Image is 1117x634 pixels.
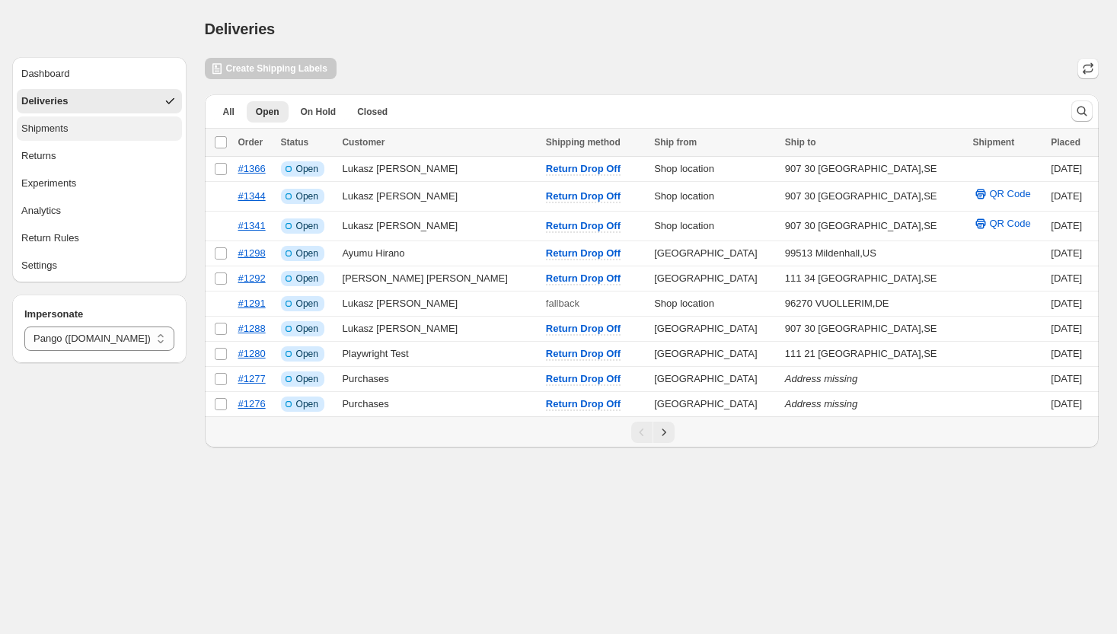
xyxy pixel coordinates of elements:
div: Analytics [21,203,61,218]
time: Wednesday, June 4, 2025 at 10:34:29 PM [1051,323,1082,334]
button: Search and filter results [1071,100,1093,122]
td: 111 34 [GEOGRAPHIC_DATA] , SE [780,266,969,292]
span: Customer [342,137,385,148]
button: Return Drop Off [537,214,630,238]
span: Shipping method [546,137,621,148]
td: [GEOGRAPHIC_DATA] [649,342,780,367]
span: Open [296,272,318,285]
td: [GEOGRAPHIC_DATA] [649,266,780,292]
time: Monday, June 30, 2025 at 9:19:09 AM [1051,247,1082,259]
p: fallback [546,296,579,311]
a: #1277 [238,373,266,384]
td: 99513 Mildenhall , US [780,241,969,266]
span: Return Drop Off [546,398,621,409]
button: Analytics [17,199,182,223]
span: Return Drop Off [546,163,621,174]
div: Shipments [21,121,68,136]
td: 907 30 [GEOGRAPHIC_DATA] , SE [780,157,969,182]
span: Return Drop Off [546,323,621,334]
span: Open [296,348,318,360]
td: [GEOGRAPHIC_DATA] [649,317,780,342]
time: Tuesday, July 29, 2025 at 9:02:15 PM [1051,190,1082,202]
span: Open [296,398,318,410]
button: Return Drop Off [537,392,630,416]
button: Return Drop Off [537,184,630,209]
td: Lukasz [PERSON_NAME] [337,157,541,182]
button: Return Drop Off [537,342,630,366]
button: Next [653,422,675,443]
i: Address missing [785,398,857,409]
button: Return Drop Off [537,266,630,291]
button: Experiments [17,171,182,196]
span: Return Drop Off [546,272,621,284]
td: Lukasz [PERSON_NAME] [337,292,541,317]
span: Placed [1051,137,1080,148]
a: #1341 [238,220,266,231]
div: Returns [21,148,56,164]
time: Tuesday, June 3, 2025 at 9:15:01 PM [1051,348,1082,359]
span: QR Code [990,216,1031,231]
td: Lukasz [PERSON_NAME] [337,182,541,212]
span: Return Drop Off [546,348,621,359]
td: [GEOGRAPHIC_DATA] [649,241,780,266]
time: Monday, June 16, 2025 at 9:35:21 AM [1051,272,1082,284]
span: Deliveries [205,21,276,37]
button: QR Code [964,212,1040,236]
span: Open [296,373,318,385]
span: Closed [357,106,388,118]
span: QR Code [990,186,1031,202]
span: Open [296,323,318,335]
td: [GEOGRAPHIC_DATA] [649,367,780,392]
span: Ship from [654,137,697,148]
span: Open [296,247,318,260]
h4: Impersonate [24,307,174,322]
span: Return Drop Off [546,220,621,231]
td: Shop location [649,212,780,241]
td: Lukasz [PERSON_NAME] [337,317,541,342]
a: #1288 [238,323,266,334]
span: Open [296,298,318,310]
a: #1276 [238,398,266,409]
a: #1292 [238,272,266,284]
span: All [223,106,235,118]
button: Return Drop Off [537,367,630,391]
td: 111 21 [GEOGRAPHIC_DATA] , SE [780,342,969,367]
button: Settings [17,253,182,278]
button: QR Code [964,182,1040,206]
button: Shipments [17,116,182,141]
td: Purchases [337,392,541,417]
button: Return Drop Off [537,317,630,341]
td: [GEOGRAPHIC_DATA] [649,392,780,417]
span: Return Drop Off [546,190,621,202]
div: Experiments [21,176,76,191]
span: Return Drop Off [546,247,621,259]
td: [PERSON_NAME] [PERSON_NAME] [337,266,541,292]
span: Shipment [973,137,1015,148]
span: Ship to [785,137,816,148]
a: #1344 [238,190,266,202]
time: Thursday, August 7, 2025 at 11:32:01 PM [1051,163,1082,174]
button: Deliveries [17,89,182,113]
td: Shop location [649,292,780,317]
span: Order [238,137,263,148]
button: Return Drop Off [537,157,630,181]
button: Return Rules [17,226,182,250]
span: Open [296,220,318,232]
a: #1366 [238,163,266,174]
td: Playwright Test [337,342,541,367]
td: 907 30 [GEOGRAPHIC_DATA] , SE [780,212,969,241]
span: Return Drop Off [546,373,621,384]
i: Address missing [785,373,857,384]
nav: Pagination [205,416,1099,448]
div: Deliveries [21,94,68,109]
td: Ayumu Hirano [337,241,541,266]
div: Settings [21,258,57,273]
button: Dashboard [17,62,182,86]
td: Purchases [337,367,541,392]
time: Sunday, June 15, 2025 at 8:36:33 PM [1051,298,1082,309]
td: 907 30 [GEOGRAPHIC_DATA] , SE [780,182,969,212]
td: 907 30 [GEOGRAPHIC_DATA] , SE [780,317,969,342]
button: Returns [17,144,182,168]
time: Tuesday, June 3, 2025 at 4:56:37 PM [1051,398,1082,409]
a: #1280 [238,348,266,359]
